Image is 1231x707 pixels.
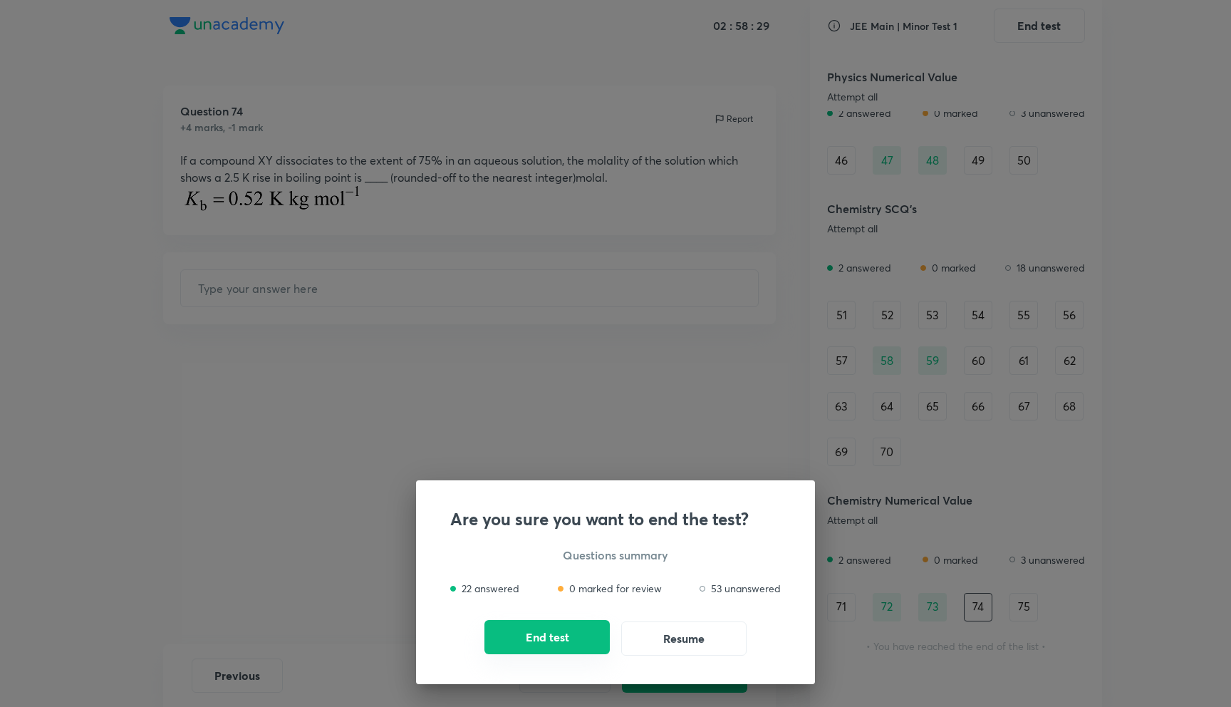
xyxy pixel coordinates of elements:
[450,547,781,564] h5: Questions summary
[484,620,610,654] button: End test
[450,509,781,530] h3: Are you sure you want to end the test?
[621,621,747,656] button: Resume
[711,581,781,596] p: 53 unanswered
[569,581,662,596] p: 0 marked for review
[56,11,94,23] span: Support
[462,581,519,596] p: 22 answered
